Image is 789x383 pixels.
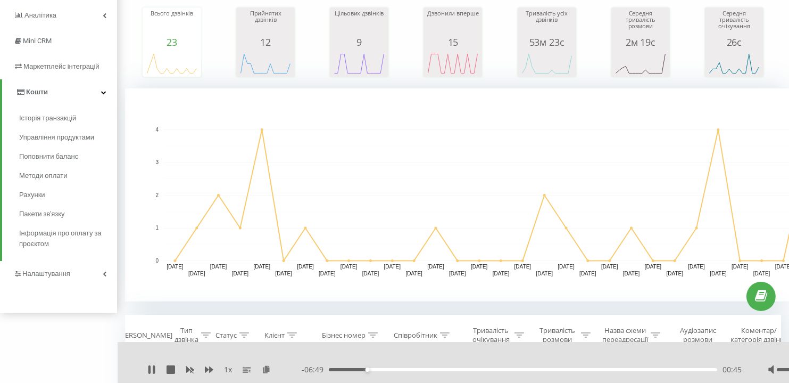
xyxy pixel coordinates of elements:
[427,264,444,270] text: [DATE]
[19,151,78,162] span: Поповнити баланс
[614,47,667,79] svg: A chart.
[24,11,56,19] span: Аналiтика
[155,160,159,166] text: 3
[19,190,45,200] span: Рахунки
[23,62,99,70] span: Маркетплейс інтеграцій
[119,331,172,340] div: [PERSON_NAME]
[22,270,70,278] span: Налаштування
[426,37,479,47] div: 15
[753,271,770,277] text: [DATE]
[710,271,727,277] text: [DATE]
[493,271,510,277] text: [DATE]
[175,326,198,344] div: Тип дзвінка
[19,185,117,205] a: Рахунки
[224,364,232,375] span: 1 x
[19,128,117,147] a: Управління продуктами
[672,326,724,344] div: Аудіозапис розмови
[708,37,761,47] div: 26с
[26,88,48,96] span: Кошти
[514,264,531,270] text: [DATE]
[19,224,117,254] a: Інформація про оплату за проєктом
[333,47,386,79] svg: A chart.
[19,170,67,181] span: Методи оплати
[155,192,159,198] text: 2
[708,10,761,37] div: Середня тривалість очікування
[19,113,76,124] span: Історія транзакцій
[579,271,596,277] text: [DATE]
[340,264,358,270] text: [DATE]
[264,331,285,340] div: Клієнт
[23,37,52,45] span: Mini CRM
[297,264,314,270] text: [DATE]
[449,271,466,277] text: [DATE]
[19,228,112,249] span: Інформація про оплату за проєктом
[362,271,379,277] text: [DATE]
[667,271,684,277] text: [DATE]
[614,37,667,47] div: 2м 19с
[333,10,386,37] div: Цільових дзвінків
[645,264,662,270] text: [DATE]
[384,264,401,270] text: [DATE]
[536,271,553,277] text: [DATE]
[319,271,336,277] text: [DATE]
[215,331,237,340] div: Статус
[275,271,292,277] text: [DATE]
[688,264,705,270] text: [DATE]
[155,127,159,133] text: 4
[239,47,292,79] svg: A chart.
[2,79,117,105] a: Кошти
[708,47,761,79] svg: A chart.
[239,10,292,37] div: Прийнятих дзвінків
[155,225,159,231] text: 1
[520,10,574,37] div: Тривалість усіх дзвінків
[470,326,512,344] div: Тривалість очікування
[210,264,227,270] text: [DATE]
[722,364,742,375] span: 00:45
[333,37,386,47] div: 9
[732,264,749,270] text: [DATE]
[602,326,648,344] div: Назва схеми переадресації
[19,132,94,143] span: Управління продуктами
[536,326,578,344] div: Тривалість розмови
[19,205,117,224] a: Пакети зв'язку
[601,264,618,270] text: [DATE]
[623,271,640,277] text: [DATE]
[19,147,117,166] a: Поповнити баланс
[167,264,184,270] text: [DATE]
[322,331,366,340] div: Бізнес номер
[19,209,65,219] span: Пакети зв'язку
[19,166,117,185] a: Методи оплати
[426,47,479,79] svg: A chart.
[145,10,198,37] div: Всього дзвінків
[232,271,249,277] text: [DATE]
[239,37,292,47] div: 12
[254,264,271,270] text: [DATE]
[302,364,329,375] span: - 06:49
[558,264,575,270] text: [DATE]
[426,10,479,37] div: Дзвонили вперше
[520,37,574,47] div: 53м 23с
[614,10,667,37] div: Середня тривалість розмови
[188,271,205,277] text: [DATE]
[145,37,198,47] div: 23
[366,368,370,372] div: Accessibility label
[394,331,437,340] div: Співробітник
[155,258,159,264] text: 0
[520,47,574,79] svg: A chart.
[405,271,422,277] text: [DATE]
[145,47,198,79] svg: A chart.
[19,109,117,128] a: Історія транзакцій
[471,264,488,270] text: [DATE]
